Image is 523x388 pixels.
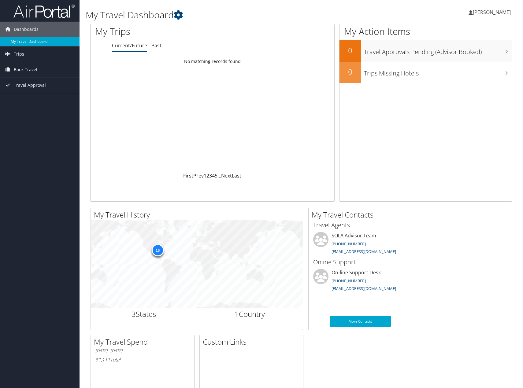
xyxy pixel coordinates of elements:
a: 2 [206,172,209,179]
h2: Custom Links [203,337,303,347]
a: Prev [193,172,204,179]
span: … [217,172,221,179]
a: 0Travel Approvals Pending (Advisor Booked) [339,40,512,62]
a: 0Trips Missing Hotels [339,62,512,83]
h2: 0 [339,67,361,77]
h2: My Travel Spend [94,337,194,347]
h1: My Trips [95,25,228,38]
div: 16 [151,244,164,256]
h6: [DATE] - [DATE] [95,348,190,354]
a: Current/Future [112,42,147,49]
h3: Trips Missing Hotels [364,66,512,78]
a: 4 [212,172,215,179]
h2: My Travel History [94,210,303,220]
a: 5 [215,172,217,179]
a: [PHONE_NUMBER] [332,241,366,247]
a: Past [151,42,161,49]
a: Last [232,172,241,179]
h2: Country [202,309,299,319]
h2: My Travel Contacts [312,210,412,220]
span: Dashboards [14,22,39,37]
h1: My Travel Dashboard [86,9,373,21]
span: 3 [132,309,136,319]
a: More Contacts [330,316,391,327]
span: Travel Approval [14,78,46,93]
a: First [183,172,193,179]
a: [PHONE_NUMBER] [332,278,366,284]
a: [EMAIL_ADDRESS][DOMAIN_NAME] [332,249,396,254]
a: [EMAIL_ADDRESS][DOMAIN_NAME] [332,286,396,291]
span: 1 [235,309,239,319]
span: [PERSON_NAME] [473,9,511,16]
a: [PERSON_NAME] [469,3,517,21]
li: SOLA Advisor Team [310,232,410,257]
h3: Online Support [313,258,407,266]
img: airportal-logo.png [13,4,75,18]
h1: My Action Items [339,25,512,38]
a: Next [221,172,232,179]
h2: 0 [339,45,361,56]
h3: Travel Agents [313,221,407,229]
a: 3 [209,172,212,179]
h2: States [95,309,192,319]
span: $1,111 [95,356,110,363]
h6: Total [95,356,190,363]
span: Trips [14,46,24,62]
li: On-line Support Desk [310,269,410,294]
a: 1 [204,172,206,179]
span: Book Travel [14,62,37,77]
h3: Travel Approvals Pending (Advisor Booked) [364,45,512,56]
td: No matching records found [91,56,334,67]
